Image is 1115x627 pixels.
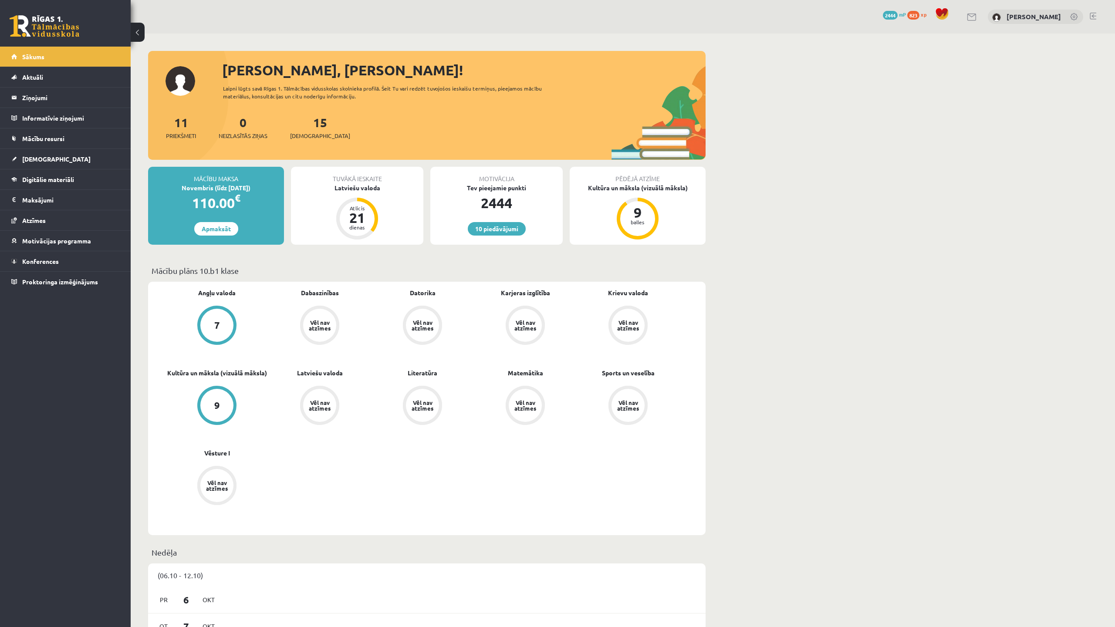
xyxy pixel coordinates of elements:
div: Vēl nav atzīmes [513,320,537,331]
span: mP [899,11,906,18]
a: Informatīvie ziņojumi [11,108,120,128]
div: Pēdējā atzīme [570,167,706,183]
div: 9 [625,206,651,219]
legend: Maksājumi [22,190,120,210]
a: Digitālie materiāli [11,169,120,189]
a: Vēl nav atzīmes [166,466,268,507]
img: Madara Dzidra Glīzde [992,13,1001,22]
p: Mācību plāns 10.b1 klase [152,265,702,276]
a: Kultūra un māksla (vizuālā māksla) [167,368,267,378]
div: Tev pieejamie punkti [430,183,563,192]
a: Maksājumi [11,190,120,210]
a: Vēl nav atzīmes [268,306,371,347]
a: Literatūra [408,368,437,378]
a: Karjeras izglītība [501,288,550,297]
span: Pr [155,593,173,607]
a: Vēsture I [204,448,230,458]
div: 9 [214,401,220,410]
a: Motivācijas programma [11,231,120,251]
a: Konferences [11,251,120,271]
a: Vēl nav atzīmes [371,306,474,347]
div: (06.10 - 12.10) [148,563,706,587]
a: [PERSON_NAME] [1007,12,1061,21]
span: [DEMOGRAPHIC_DATA] [22,155,91,163]
a: Apmaksāt [194,222,238,236]
div: Mācību maksa [148,167,284,183]
a: Aktuāli [11,67,120,87]
span: Motivācijas programma [22,237,91,245]
div: Vēl nav atzīmes [616,400,640,411]
span: Konferences [22,257,59,265]
span: Digitālie materiāli [22,175,74,183]
div: Novembris (līdz [DATE]) [148,183,284,192]
span: Okt [199,593,218,607]
div: Vēl nav atzīmes [616,320,640,331]
a: 10 piedāvājumi [468,222,526,236]
span: [DEMOGRAPHIC_DATA] [290,131,350,140]
a: Rīgas 1. Tālmācības vidusskola [10,15,79,37]
a: 15[DEMOGRAPHIC_DATA] [290,115,350,140]
div: Motivācija [430,167,563,183]
div: [PERSON_NAME], [PERSON_NAME]! [222,60,706,81]
span: xp [921,11,926,18]
div: Laipni lūgts savā Rīgas 1. Tālmācības vidusskolas skolnieka profilā. Šeit Tu vari redzēt tuvojošo... [223,84,557,100]
span: Neizlasītās ziņas [219,131,267,140]
a: Matemātika [508,368,543,378]
a: [DEMOGRAPHIC_DATA] [11,149,120,169]
div: Vēl nav atzīmes [205,480,229,491]
a: 11Priekšmeti [166,115,196,140]
a: Datorika [410,288,436,297]
span: Atzīmes [22,216,46,224]
span: Sākums [22,53,44,61]
a: Proktoringa izmēģinājums [11,272,120,292]
span: Priekšmeti [166,131,196,140]
div: balles [625,219,651,225]
a: Vēl nav atzīmes [474,386,577,427]
span: Mācību resursi [22,135,64,142]
div: Vēl nav atzīmes [410,320,435,331]
div: Kultūra un māksla (vizuālā māksla) [570,183,706,192]
div: 21 [344,211,370,225]
a: Krievu valoda [608,288,648,297]
span: Proktoringa izmēģinājums [22,278,98,286]
a: 7 [166,306,268,347]
a: Mācību resursi [11,128,120,148]
a: Angļu valoda [198,288,236,297]
div: 7 [214,320,220,330]
a: Vēl nav atzīmes [474,306,577,347]
legend: Informatīvie ziņojumi [22,108,120,128]
a: 823 xp [907,11,931,18]
div: Latviešu valoda [291,183,423,192]
a: Vēl nav atzīmes [577,386,679,427]
p: Nedēļa [152,546,702,558]
a: Vēl nav atzīmes [371,386,474,427]
a: 0Neizlasītās ziņas [219,115,267,140]
legend: Ziņojumi [22,88,120,108]
a: 9 [166,386,268,427]
span: 6 [173,593,200,607]
a: Vēl nav atzīmes [268,386,371,427]
div: Vēl nav atzīmes [410,400,435,411]
div: dienas [344,225,370,230]
a: Ziņojumi [11,88,120,108]
div: Vēl nav atzīmes [307,400,332,411]
span: 2444 [883,11,898,20]
div: Tuvākā ieskaite [291,167,423,183]
a: Sports un veselība [602,368,655,378]
span: € [235,192,240,204]
div: Vēl nav atzīmes [307,320,332,331]
div: Atlicis [344,206,370,211]
a: Sākums [11,47,120,67]
a: Latviešu valoda [297,368,343,378]
a: Atzīmes [11,210,120,230]
span: Aktuāli [22,73,43,81]
a: Latviešu valoda Atlicis 21 dienas [291,183,423,241]
a: Kultūra un māksla (vizuālā māksla) 9 balles [570,183,706,241]
a: 2444 mP [883,11,906,18]
div: Vēl nav atzīmes [513,400,537,411]
span: 823 [907,11,919,20]
a: Vēl nav atzīmes [577,306,679,347]
div: 110.00 [148,192,284,213]
div: 2444 [430,192,563,213]
a: Dabaszinības [301,288,339,297]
